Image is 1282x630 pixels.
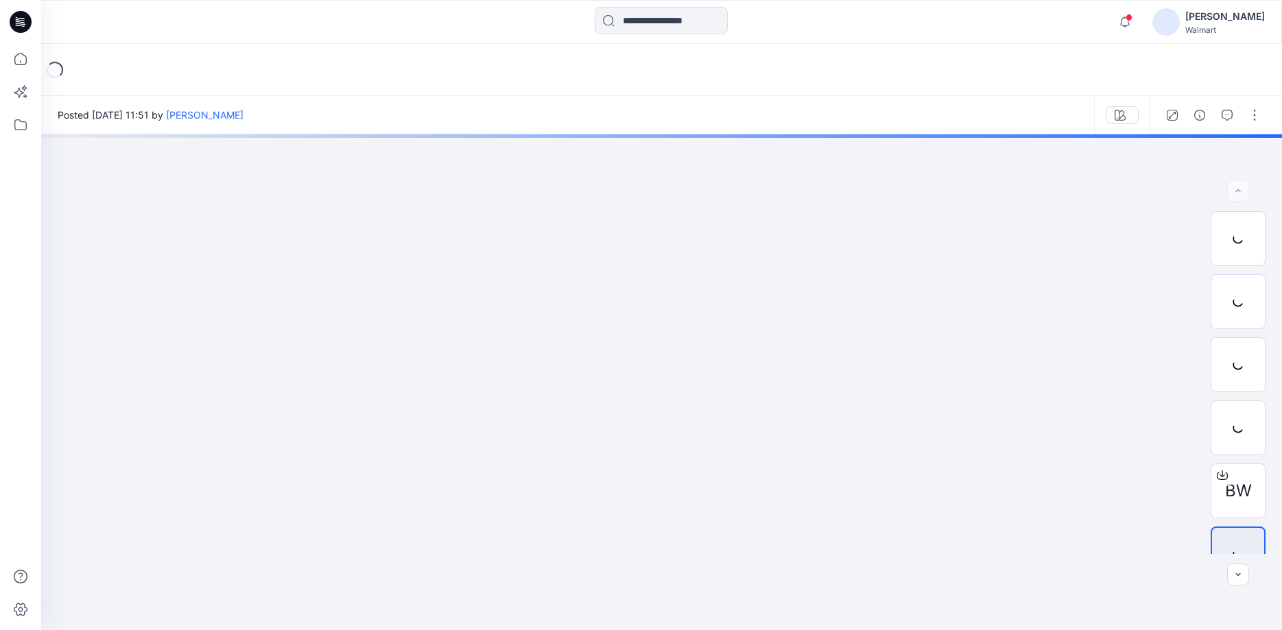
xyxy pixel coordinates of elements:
[1189,104,1211,126] button: Details
[1185,8,1265,25] div: [PERSON_NAME]
[1225,478,1252,503] span: BW
[1185,25,1265,35] div: Walmart
[166,109,244,121] a: [PERSON_NAME]
[58,108,244,122] span: Posted [DATE] 11:51 by
[1152,8,1180,36] img: avatar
